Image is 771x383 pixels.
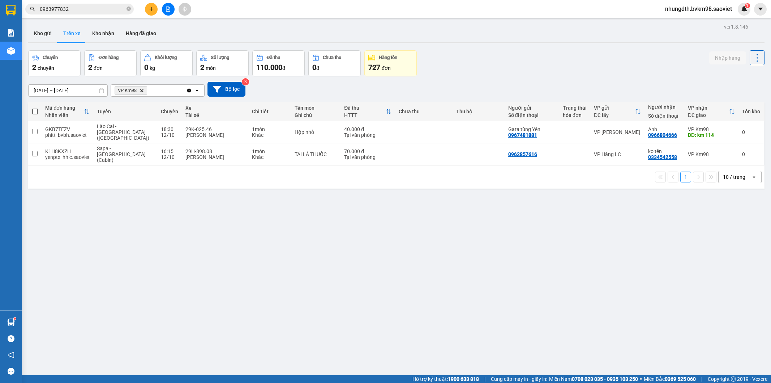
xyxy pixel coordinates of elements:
div: ko tên [648,148,681,154]
sup: 3 [242,78,249,85]
img: icon-new-feature [741,6,748,12]
div: 70.000 đ [344,148,391,154]
span: | [701,375,702,383]
span: notification [8,352,14,358]
div: 16:15 [161,148,178,154]
div: [PERSON_NAME] [185,154,245,160]
span: search [30,7,35,12]
div: Chưa thu [323,55,341,60]
span: Miền Nam [549,375,638,383]
span: 2 [32,63,36,72]
svg: Clear all [186,88,192,93]
img: logo-vxr [6,5,16,16]
th: Toggle SortBy [340,102,395,121]
input: Tìm tên, số ĐT hoặc mã đơn [40,5,125,13]
span: 2 [200,63,204,72]
div: Khác [252,154,287,160]
div: Trạng thái [563,105,587,111]
div: Nhân viên [45,112,84,118]
span: 2 [88,63,92,72]
div: Ghi chú [295,112,337,118]
div: 0966804666 [648,132,677,138]
div: 40.000 đ [344,126,391,132]
span: VP Km98, close by backspace [115,86,147,95]
span: ⚪️ [640,378,642,380]
span: món [206,65,216,71]
div: VP Km98 [688,151,735,157]
img: warehouse-icon [7,47,15,55]
div: 0967481881 [508,132,537,138]
span: đ [316,65,319,71]
div: 1 món [252,148,287,154]
div: 0334542558 [648,154,677,160]
div: Số lượng [211,55,229,60]
div: Gara tùng Yên [508,126,556,132]
svg: Delete [140,88,144,93]
svg: open [751,174,757,180]
button: Nhập hàng [709,51,746,64]
div: 12/10 [161,154,178,160]
img: warehouse-icon [7,319,15,326]
span: caret-down [757,6,764,12]
span: kg [150,65,155,71]
div: hóa đơn [563,112,587,118]
div: 12/10 [161,132,178,138]
div: 0 [742,129,760,135]
span: đơn [382,65,391,71]
div: 0 [742,151,760,157]
th: Toggle SortBy [42,102,93,121]
div: Chuyến [161,109,178,114]
div: 18:30 [161,126,178,132]
div: Khác [252,132,287,138]
div: yenptx_hhlc.saoviet [45,154,90,160]
img: solution-icon [7,29,15,37]
div: 0962857616 [508,151,537,157]
span: | [484,375,485,383]
div: ĐC lấy [594,112,635,118]
div: Chi tiết [252,109,287,114]
span: copyright [731,376,736,382]
div: Đã thu [344,105,386,111]
div: VP nhận [688,105,729,111]
input: Select a date range. [29,85,107,96]
button: caret-down [754,3,767,16]
button: Hàng đã giao [120,25,162,42]
div: Người nhận [648,104,681,110]
div: ĐC giao [688,112,729,118]
span: question-circle [8,335,14,342]
button: Chưa thu0đ [308,50,361,76]
div: Chưa thu [399,109,449,114]
sup: 1 [14,317,16,320]
span: Hỗ trợ kỹ thuật: [412,375,479,383]
span: plus [149,7,154,12]
span: close-circle [127,7,131,11]
div: VP Km98 [688,126,735,132]
div: K1H8KXZH [45,148,90,154]
svg: open [194,88,200,93]
button: Chuyến2chuyến [28,50,81,76]
button: Hàng tồn727đơn [364,50,417,76]
div: Anh [648,126,681,132]
span: 1 [746,3,749,8]
span: aim [182,7,187,12]
span: 110.000 [256,63,282,72]
span: Sapa - [GEOGRAPHIC_DATA] (Cabin) [97,146,146,163]
div: Tại văn phòng [344,154,391,160]
span: close-circle [127,6,131,13]
div: TẢI LÁ THUỐC [295,151,337,157]
span: VP Km98 [118,88,137,93]
span: nhungdth.bvkm98.saoviet [659,4,738,13]
button: Trên xe [57,25,86,42]
button: 1 [680,172,691,182]
span: chuyến [38,65,54,71]
div: Người gửi [508,105,556,111]
button: file-add [162,3,175,16]
div: Xe [185,105,245,111]
div: Số điện thoại [648,113,681,119]
span: message [8,368,14,375]
div: GKB7TEZV [45,126,90,132]
div: Tên món [295,105,337,111]
button: Số lượng2món [196,50,249,76]
span: Miền Bắc [644,375,696,383]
